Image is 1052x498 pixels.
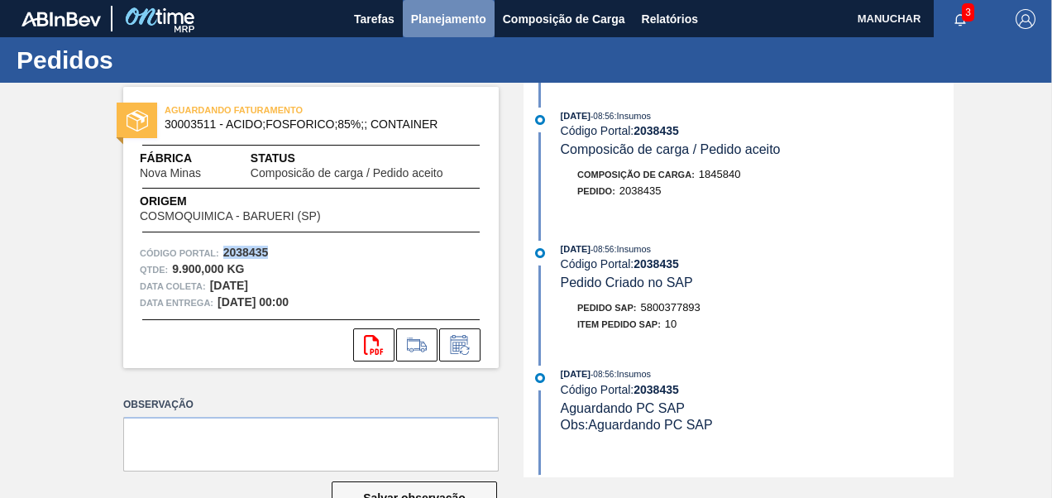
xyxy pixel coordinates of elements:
[641,301,701,314] span: 5800377893
[561,401,685,415] span: Aguardando PC SAP
[591,370,614,379] span: - 08:56
[614,244,651,254] span: : Insumos
[634,124,679,137] strong: 2038435
[577,170,695,180] span: Composição de Carga :
[619,184,662,197] span: 2038435
[223,246,269,259] strong: 2038435
[561,244,591,254] span: [DATE]
[561,257,954,271] div: Código Portal:
[561,111,591,121] span: [DATE]
[561,418,713,432] span: Obs: Aguardando PC SAP
[140,278,206,294] span: Data coleta:
[561,124,954,137] div: Código Portal:
[591,112,614,121] span: - 08:56
[439,328,481,362] div: Informar alteração no pedido
[642,9,698,29] span: Relatórios
[251,167,443,180] span: Composicão de carga / Pedido aceito
[123,393,499,417] label: Observação
[591,245,614,254] span: - 08:56
[561,275,693,290] span: Pedido Criado no SAP
[140,210,321,223] span: COSMOQUIMICA - BARUERI (SP)
[165,102,396,118] span: AGUARDANDO FATURAMENTO
[577,186,615,196] span: Pedido :
[17,50,310,69] h1: Pedidos
[353,328,394,362] div: Abrir arquivo PDF
[634,383,679,396] strong: 2038435
[140,193,367,210] span: Origem
[218,295,289,309] strong: [DATE] 00:00
[561,383,954,396] div: Código Portal:
[699,168,741,180] span: 1845840
[172,262,244,275] strong: 9.900,000 KG
[535,373,545,383] img: atual
[210,279,248,292] strong: [DATE]
[634,257,679,271] strong: 2038435
[396,328,438,362] div: Ir para Composição de Carga
[140,294,213,311] span: Data entrega:
[561,369,591,379] span: [DATE]
[140,245,219,261] span: Código Portal:
[577,303,637,313] span: Pedido SAP:
[665,318,677,330] span: 10
[165,118,465,131] span: 30003511 - ACIDO;FOSFORICO;85%;; CONTAINER
[411,9,486,29] span: Planejamento
[1016,9,1035,29] img: Logout
[127,110,148,132] img: status
[614,369,651,379] span: : Insumos
[535,248,545,258] img: atual
[503,9,625,29] span: Composição de Carga
[140,150,251,167] span: Fábrica
[140,261,168,278] span: Qtde :
[577,319,661,329] span: Item pedido SAP:
[251,150,482,167] span: Status
[22,12,101,26] img: TNhmsLtSVTkK8tSr43FrP2fwEKptu5GPRR3wAAAABJRU5ErkJggg==
[354,9,394,29] span: Tarefas
[140,167,201,180] span: Nova Minas
[561,142,781,156] span: Composicão de carga / Pedido aceito
[614,111,651,121] span: : Insumos
[962,3,974,22] span: 3
[535,115,545,125] img: atual
[934,7,987,31] button: Notificações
